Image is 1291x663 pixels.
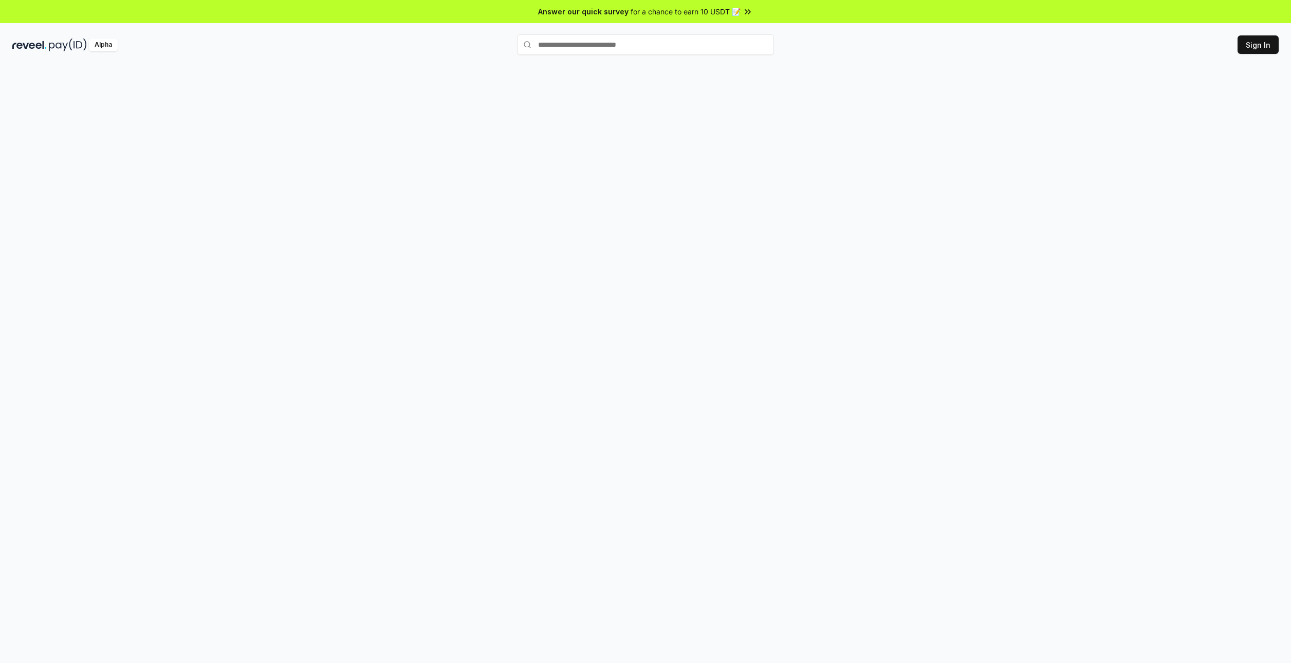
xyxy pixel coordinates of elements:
div: Alpha [89,39,118,51]
img: reveel_dark [12,39,47,51]
span: Answer our quick survey [538,6,629,17]
button: Sign In [1238,35,1279,54]
span: for a chance to earn 10 USDT 📝 [631,6,741,17]
img: pay_id [49,39,87,51]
